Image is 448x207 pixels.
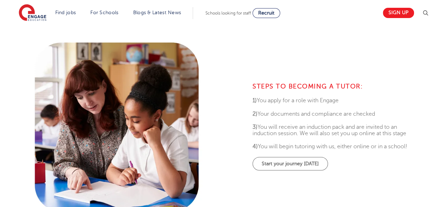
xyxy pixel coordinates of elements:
[253,97,339,104] span: You apply for a role with Engage
[253,110,257,117] strong: 2)
[253,157,328,170] a: Start your journey [DATE]
[253,124,406,137] span: You will receive an induction pack and are invited to an induction session. We will also set you ...
[258,10,274,16] span: Recruit
[383,8,414,18] a: Sign up
[253,110,375,117] span: Your documents and compliance are checked
[133,10,181,15] a: Blogs & Latest News
[205,11,251,16] span: Schools looking for staff
[19,4,46,22] img: Engage Education
[253,83,363,90] strong: STEPS TO BECOMING A TUTOR:
[253,143,258,150] strong: 4)
[253,124,257,130] strong: 3)
[90,10,118,15] a: For Schools
[253,143,407,150] span: You will begin tutoring with us, either online or in a school!
[253,8,280,18] a: Recruit
[253,97,257,104] strong: 1)
[55,10,76,15] a: Find jobs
